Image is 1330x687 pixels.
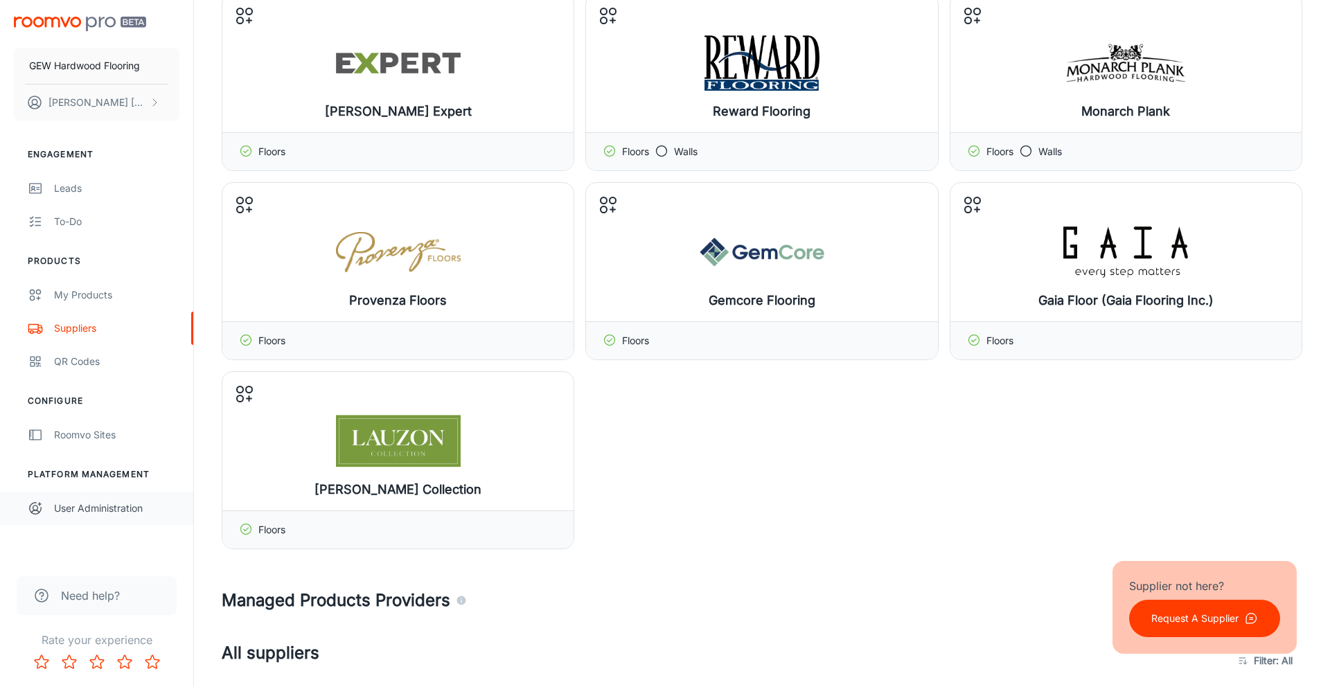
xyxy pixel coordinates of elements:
[54,427,179,443] div: Roomvo Sites
[222,641,1230,680] h4: All suppliers
[61,587,120,604] span: Need help?
[986,333,1013,348] p: Floors
[14,84,179,121] button: [PERSON_NAME] [PERSON_NAME]
[622,333,649,348] p: Floors
[28,648,55,676] button: Rate 1 star
[1129,578,1280,594] p: Supplier not here?
[14,48,179,84] button: GEW Hardwood Flooring
[55,648,83,676] button: Rate 2 star
[54,287,179,303] div: My Products
[54,354,179,369] div: QR Codes
[1276,652,1293,669] span: : All
[1254,652,1293,669] span: Filter
[674,144,698,159] p: Walls
[258,144,285,159] p: Floors
[11,632,182,648] p: Rate your experience
[258,333,285,348] p: Floors
[54,501,179,516] div: User Administration
[29,58,140,73] p: GEW Hardwood Flooring
[54,181,179,196] div: Leads
[54,321,179,336] div: Suppliers
[83,648,111,676] button: Rate 3 star
[1038,144,1062,159] p: Walls
[622,144,649,159] p: Floors
[111,648,139,676] button: Rate 4 star
[139,648,166,676] button: Rate 5 star
[1151,611,1239,626] p: Request A Supplier
[14,17,146,31] img: Roomvo PRO Beta
[222,588,1302,613] h4: Managed Products Providers
[54,214,179,229] div: To-do
[1129,600,1280,637] button: Request A Supplier
[456,588,467,613] div: Agencies and suppliers who work with us to automatically identify the specific products you carry
[258,522,285,537] p: Floors
[48,95,146,110] p: [PERSON_NAME] [PERSON_NAME]
[986,144,1013,159] p: Floors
